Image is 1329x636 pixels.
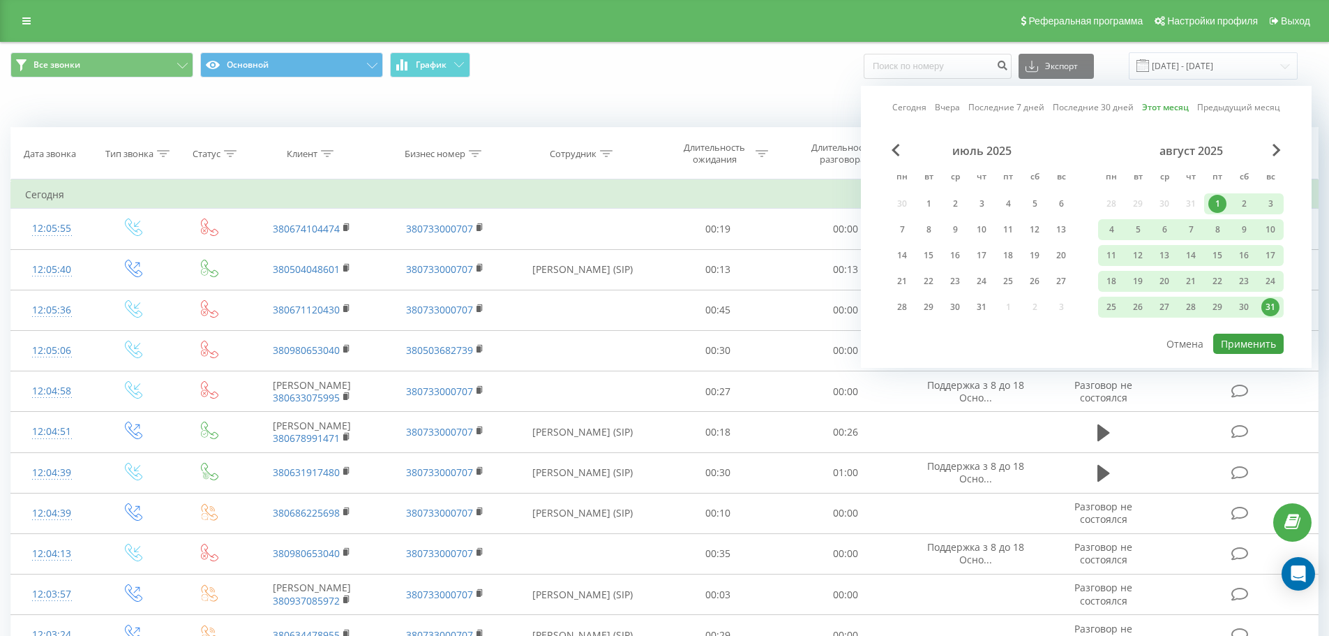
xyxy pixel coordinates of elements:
div: пт 4 июля 2025 г. [995,193,1021,214]
td: 00:19 [654,209,782,249]
div: вт 15 июля 2025 г. [915,245,942,266]
div: 12:04:51 [25,418,79,445]
div: сб 16 авг. 2025 г. [1231,245,1257,266]
div: вс 20 июля 2025 г. [1048,245,1074,266]
div: пн 21 июля 2025 г. [889,271,915,292]
div: 27 [1052,272,1070,290]
td: 00:00 [782,330,910,371]
button: Применить [1213,334,1284,354]
a: 380633075995 [273,391,340,404]
div: вс 6 июля 2025 г. [1048,193,1074,214]
abbr: вторник [1127,168,1148,188]
div: чт 17 июля 2025 г. [968,245,995,266]
div: вт 22 июля 2025 г. [915,271,942,292]
div: 6 [1155,221,1173,239]
div: 20 [1052,246,1070,265]
div: пт 11 июля 2025 г. [995,219,1021,240]
div: 26 [1129,298,1147,316]
div: ср 16 июля 2025 г. [942,245,968,266]
a: 380980653040 [273,343,340,357]
span: Настройки профиля [1167,15,1258,27]
a: 380733000707 [406,262,473,276]
div: 8 [1208,221,1226,239]
abbr: суббота [1233,168,1254,188]
div: сб 2 авг. 2025 г. [1231,193,1257,214]
div: вс 17 авг. 2025 г. [1257,245,1284,266]
div: чт 10 июля 2025 г. [968,219,995,240]
td: 00:45 [654,290,782,330]
div: сб 9 авг. 2025 г. [1231,219,1257,240]
div: ср 23 июля 2025 г. [942,271,968,292]
td: Сегодня [11,181,1319,209]
span: Next Month [1272,144,1281,156]
div: 10 [973,221,991,239]
td: [PERSON_NAME] [246,371,378,412]
a: 380504048601 [273,262,340,276]
div: 12:05:40 [25,256,79,283]
div: вс 13 июля 2025 г. [1048,219,1074,240]
td: [PERSON_NAME] (SIP) [511,249,654,290]
span: Разговор не состоялся [1074,500,1132,526]
td: [PERSON_NAME] (SIP) [511,493,654,533]
div: 9 [1235,221,1253,239]
div: пн 28 июля 2025 г. [889,297,915,318]
a: 380937085972 [273,594,340,607]
td: 00:00 [782,371,910,412]
a: 380733000707 [406,547,473,560]
div: 18 [1102,272,1120,290]
td: 00:13 [654,249,782,290]
span: График [416,60,446,70]
a: 380671120430 [273,303,340,316]
div: ср 20 авг. 2025 г. [1151,271,1178,292]
div: 27 [1155,298,1173,316]
div: Длительность разговора [805,142,880,165]
div: 4 [999,195,1017,213]
div: ср 27 авг. 2025 г. [1151,297,1178,318]
div: вс 24 авг. 2025 г. [1257,271,1284,292]
div: вт 1 июля 2025 г. [915,193,942,214]
div: вс 10 авг. 2025 г. [1257,219,1284,240]
div: 3 [973,195,991,213]
div: 24 [973,272,991,290]
td: [PERSON_NAME] (SIP) [511,452,654,493]
div: 5 [1026,195,1044,213]
td: [PERSON_NAME] (SIP) [511,575,654,615]
a: 380733000707 [406,506,473,519]
div: 14 [893,246,911,265]
div: 21 [893,272,911,290]
div: Тип звонка [105,148,153,160]
div: 7 [1182,221,1200,239]
div: 14 [1182,246,1200,265]
div: чт 24 июля 2025 г. [968,271,995,292]
div: 22 [919,272,938,290]
a: 380631917480 [273,466,340,479]
abbr: вторник [918,168,939,188]
abbr: среда [945,168,966,188]
div: ср 30 июля 2025 г. [942,297,968,318]
td: 00:03 [654,575,782,615]
td: 00:26 [782,412,910,452]
div: 16 [946,246,964,265]
div: вт 19 авг. 2025 г. [1125,271,1151,292]
div: 6 [1052,195,1070,213]
td: 00:10 [654,493,782,533]
div: 30 [946,298,964,316]
div: сб 26 июля 2025 г. [1021,271,1048,292]
div: 31 [973,298,991,316]
a: Вчера [935,101,960,114]
div: вт 8 июля 2025 г. [915,219,942,240]
abbr: пятница [1207,168,1228,188]
div: вт 12 авг. 2025 г. [1125,245,1151,266]
div: 3 [1261,195,1279,213]
div: 12:04:39 [25,500,79,527]
div: 12:04:13 [25,540,79,568]
a: 380733000707 [406,466,473,479]
button: Отмена [1159,334,1211,354]
div: сб 30 авг. 2025 г. [1231,297,1257,318]
div: вт 26 авг. 2025 г. [1125,297,1151,318]
span: Previous Month [892,144,900,156]
td: 01:00 [782,452,910,493]
div: 11 [999,221,1017,239]
abbr: понедельник [1101,168,1122,188]
div: пн 4 авг. 2025 г. [1098,219,1125,240]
